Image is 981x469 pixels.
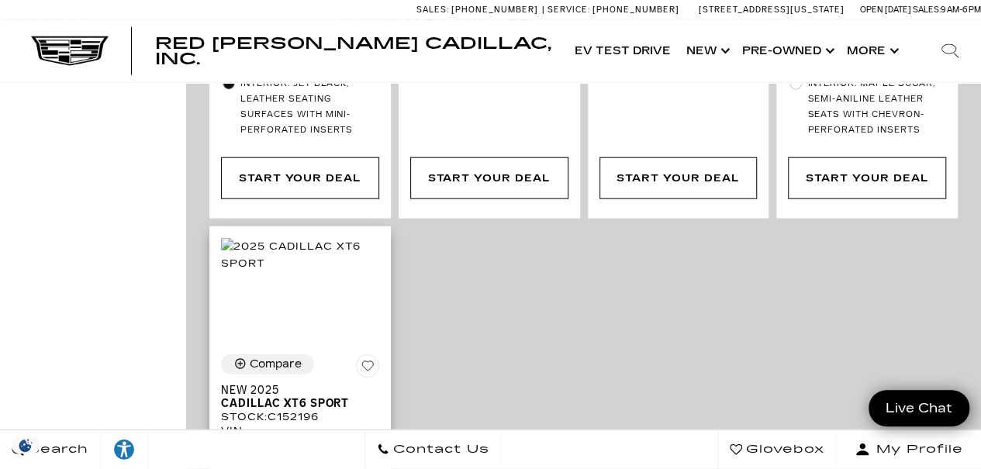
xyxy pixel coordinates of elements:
[389,439,489,460] span: Contact Us
[699,5,845,15] a: [STREET_ADDRESS][US_STATE]
[356,354,379,384] button: Save Vehicle
[8,437,43,453] img: Opt-Out Icon
[919,20,981,82] div: Search
[8,437,43,453] section: Click to Open Cookie Consent Modal
[221,424,379,452] div: VIN: [US_VEHICLE_IDENTIFICATION_NUMBER]
[542,5,683,14] a: Service: [PHONE_NUMBER]
[101,430,148,469] a: Explore your accessibility options
[155,36,551,67] a: Red [PERSON_NAME] Cadillac, Inc.
[221,384,379,410] a: New 2025Cadillac XT6 Sport
[870,439,963,460] span: My Profile
[788,157,946,199] div: Start Your Deal
[941,5,981,15] span: 9 AM-6 PM
[742,439,824,460] span: Glovebox
[806,170,928,187] div: Start Your Deal
[221,384,368,397] span: New 2025
[364,430,502,469] a: Contact Us
[410,157,568,199] div: Start Your Deal
[240,76,379,138] span: Interior: Jet Black, Leather Seating Surfaces with Mini-Perforated inserts
[239,170,361,187] div: Start Your Deal
[807,76,946,138] span: Interior: Maple Sugar, Semi-Aniline Leather Seats with Chevron-Perforated inserts
[599,157,758,199] div: Start Your Deal
[878,399,960,417] span: Live Chat
[679,20,734,82] a: New
[567,20,679,82] a: EV Test Drive
[837,430,981,469] button: Open user profile menu
[592,5,679,15] span: [PHONE_NUMBER]
[155,34,551,68] span: Red [PERSON_NAME] Cadillac, Inc.
[416,5,542,14] a: Sales: [PHONE_NUMBER]
[547,5,590,15] span: Service:
[717,430,837,469] a: Glovebox
[734,20,839,82] a: Pre-Owned
[617,170,739,187] div: Start Your Deal
[221,397,368,410] span: Cadillac XT6 Sport
[860,5,911,15] span: Open [DATE]
[839,20,903,82] button: More
[416,5,449,15] span: Sales:
[101,438,147,461] div: Explore your accessibility options
[451,5,538,15] span: [PHONE_NUMBER]
[221,157,379,199] div: Start Your Deal
[24,439,88,460] span: Search
[221,354,314,374] button: Compare Vehicle
[427,170,550,187] div: Start Your Deal
[31,36,109,66] img: Cadillac Dark Logo with Cadillac White Text
[221,238,379,272] img: 2025 Cadillac XT6 Sport
[250,357,302,371] div: Compare
[913,5,941,15] span: Sales:
[221,410,379,424] div: Stock : C152196
[869,390,969,426] a: Live Chat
